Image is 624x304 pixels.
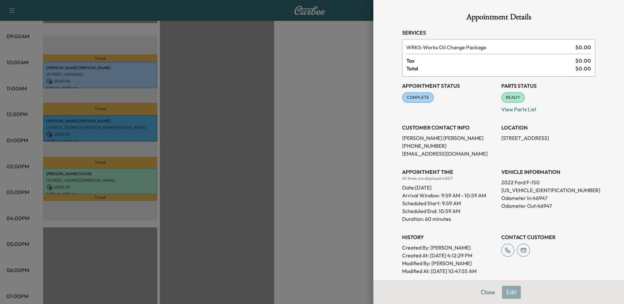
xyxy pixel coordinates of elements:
[476,286,499,299] button: Close
[501,134,595,142] p: [STREET_ADDRESS]
[402,233,496,241] h3: History
[402,215,496,223] p: Duration: 60 minutes
[402,207,437,215] p: Scheduled End:
[502,94,524,101] span: READY
[575,65,591,72] span: $ 0.00
[575,57,591,65] span: $ 0.00
[501,202,595,210] p: Odometer Out: 46947
[406,65,575,72] span: Total
[501,233,595,241] h3: CONTACT CUSTOMER
[402,176,496,181] div: All times are displayed in EDT
[442,199,461,207] p: 9:59 AM
[402,82,496,90] h3: Appointment Status
[403,94,433,101] span: COMPLETE
[501,186,595,194] p: [US_VEHICLE_IDENTIFICATION_NUMBER]
[406,57,575,65] span: Tax
[402,181,496,191] div: Date: [DATE]
[402,150,496,158] p: [EMAIL_ADDRESS][DOMAIN_NAME]
[402,244,496,251] p: Created By : [PERSON_NAME]
[441,191,486,199] span: 9:59 AM - 10:59 AM
[402,267,496,275] p: Modified At : [DATE] 10:47:55 AM
[406,43,573,51] span: Works Oil Change Package
[402,191,496,199] p: Arrival Window:
[501,178,595,186] p: 2022 Ford F-150
[439,207,460,215] p: 10:59 AM
[402,134,496,142] p: [PERSON_NAME] [PERSON_NAME]
[501,82,595,90] h3: Parts Status
[402,199,441,207] p: Scheduled Start:
[402,13,595,23] h1: Appointment Details
[402,142,496,150] p: [PHONE_NUMBER]
[501,168,595,176] h3: VEHICLE INFORMATION
[402,168,496,176] h3: APPOINTMENT TIME
[501,194,595,202] p: Odometer In: 46947
[402,29,595,37] h3: Services
[501,103,595,113] p: View Parts List
[575,43,591,51] span: $ 0.00
[402,124,496,131] h3: CUSTOMER CONTACT INFO
[402,251,496,259] p: Created At : [DATE] 4:12:29 PM
[501,124,595,131] h3: LOCATION
[402,259,496,267] p: Modified By : [PERSON_NAME]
